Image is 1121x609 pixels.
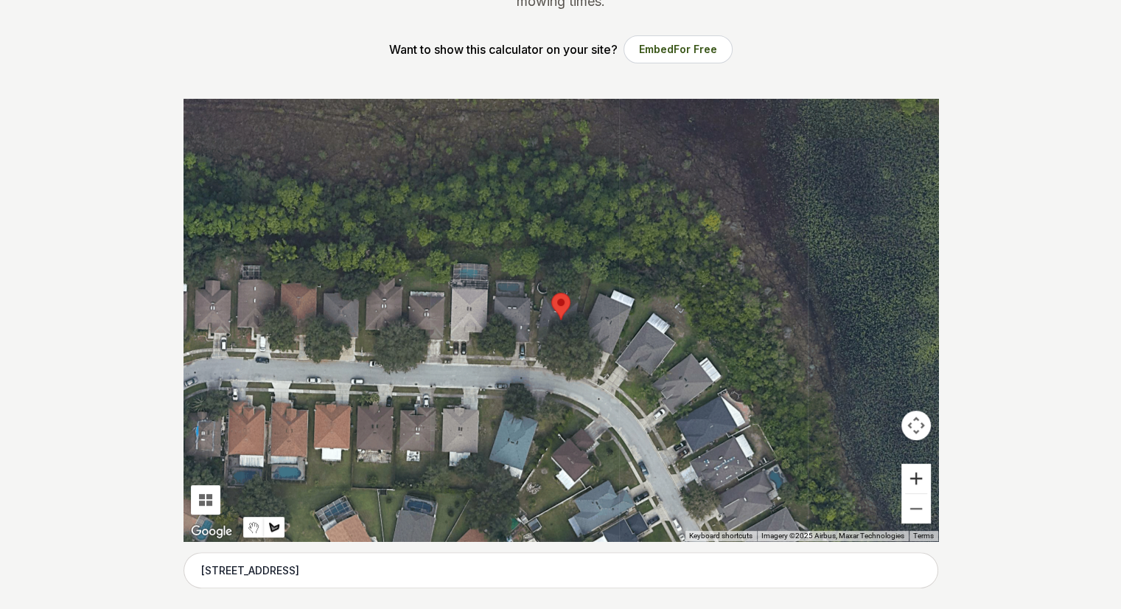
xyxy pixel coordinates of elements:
[243,517,264,537] button: Stop drawing
[674,43,717,55] span: For Free
[761,532,904,540] span: Imagery ©2025 Airbus, Maxar Technologies
[624,35,733,63] button: EmbedFor Free
[689,531,752,541] button: Keyboard shortcuts
[187,522,236,541] a: Open this area in Google Maps (opens a new window)
[389,41,618,58] p: Want to show this calculator on your site?
[191,485,220,515] button: Tilt map
[264,517,284,537] button: Draw a shape
[913,532,934,540] a: Terms (opens in new tab)
[901,464,931,493] button: Zoom in
[901,411,931,440] button: Map camera controls
[184,552,938,589] input: Enter your address to get started
[901,494,931,523] button: Zoom out
[187,522,236,541] img: Google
